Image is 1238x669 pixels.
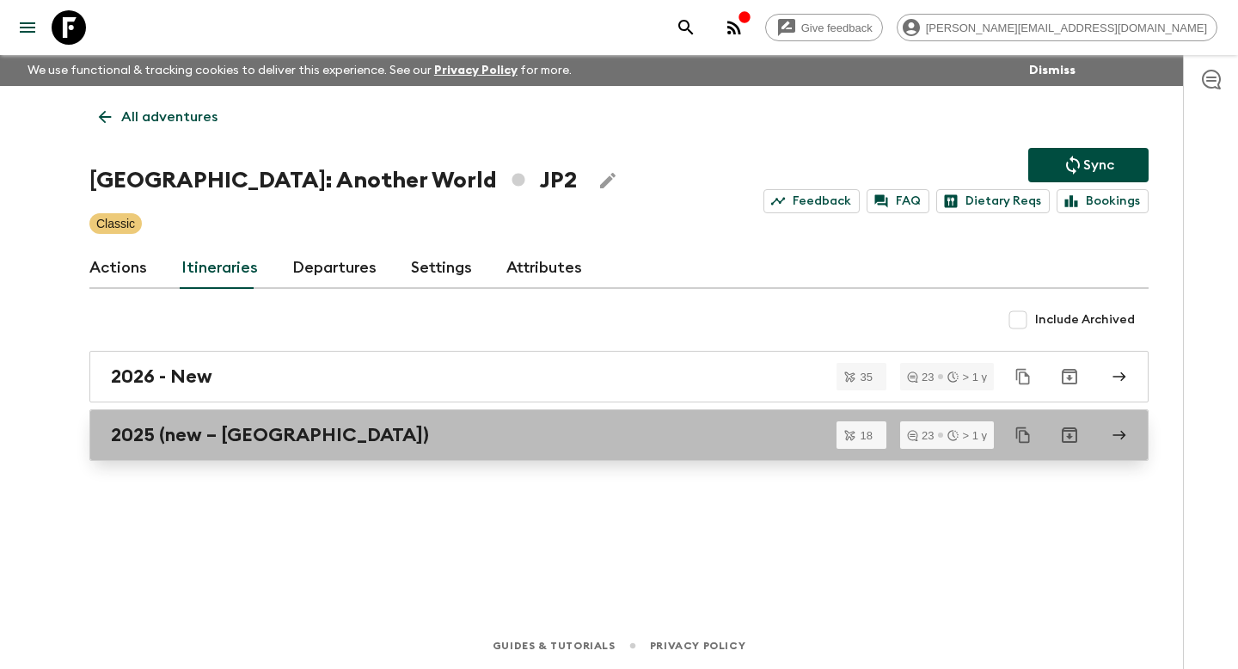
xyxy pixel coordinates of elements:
a: Feedback [763,189,860,213]
a: Itineraries [181,248,258,289]
span: 18 [850,430,883,441]
p: Classic [96,215,135,232]
button: Archive [1052,418,1087,452]
div: > 1 y [947,371,987,383]
a: 2026 - New [89,351,1149,402]
button: Duplicate [1008,420,1039,451]
span: Give feedback [792,21,882,34]
p: All adventures [121,107,218,127]
a: 2025 (new – [GEOGRAPHIC_DATA]) [89,409,1149,461]
button: Archive [1052,359,1087,394]
button: Dismiss [1025,58,1080,83]
button: Sync adventure departures to the booking engine [1028,148,1149,182]
button: search adventures [669,10,703,45]
a: Guides & Tutorials [493,636,616,655]
div: 23 [907,430,934,441]
h2: 2026 - New [111,365,212,388]
span: Include Archived [1035,311,1135,328]
a: Departures [292,248,377,289]
a: FAQ [867,189,929,213]
a: Privacy Policy [650,636,745,655]
a: All adventures [89,100,227,134]
h1: [GEOGRAPHIC_DATA]: Another World JP2 [89,163,577,198]
div: 23 [907,371,934,383]
div: [PERSON_NAME][EMAIL_ADDRESS][DOMAIN_NAME] [897,14,1217,41]
a: Attributes [506,248,582,289]
div: > 1 y [947,430,987,441]
h2: 2025 (new – [GEOGRAPHIC_DATA]) [111,424,429,446]
span: 35 [850,371,883,383]
a: Actions [89,248,147,289]
button: menu [10,10,45,45]
button: Edit Adventure Title [591,163,625,198]
p: We use functional & tracking cookies to deliver this experience. See our for more. [21,55,579,86]
span: [PERSON_NAME][EMAIL_ADDRESS][DOMAIN_NAME] [916,21,1217,34]
a: Privacy Policy [434,64,518,77]
a: Dietary Reqs [936,189,1050,213]
a: Bookings [1057,189,1149,213]
button: Duplicate [1008,361,1039,392]
p: Sync [1083,155,1114,175]
a: Give feedback [765,14,883,41]
a: Settings [411,248,472,289]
